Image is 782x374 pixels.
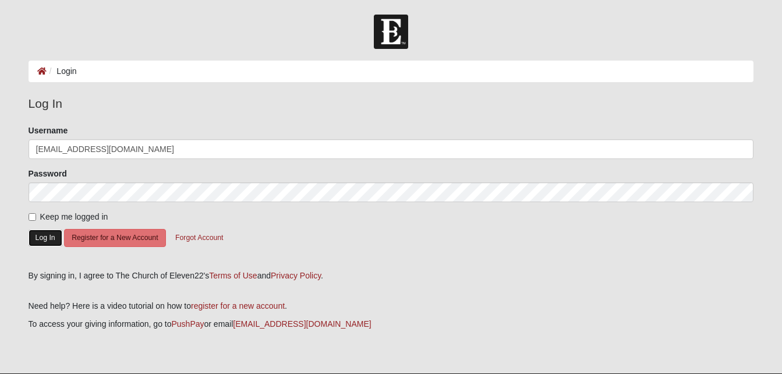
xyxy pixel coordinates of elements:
[29,94,754,113] legend: Log In
[40,212,108,221] span: Keep me logged in
[29,270,754,282] div: By signing in, I agree to The Church of Eleven22's and .
[29,230,62,246] button: Log In
[171,319,204,329] a: PushPay
[209,271,257,280] a: Terms of Use
[191,301,285,311] a: register for a new account
[168,229,231,247] button: Forgot Account
[29,125,68,136] label: Username
[47,65,77,77] li: Login
[233,319,371,329] a: [EMAIL_ADDRESS][DOMAIN_NAME]
[29,300,754,312] p: Need help? Here is a video tutorial on how to .
[64,229,165,247] button: Register for a New Account
[271,271,321,280] a: Privacy Policy
[29,168,67,179] label: Password
[29,213,36,221] input: Keep me logged in
[29,318,754,330] p: To access your giving information, go to or email
[374,15,408,49] img: Church of Eleven22 Logo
